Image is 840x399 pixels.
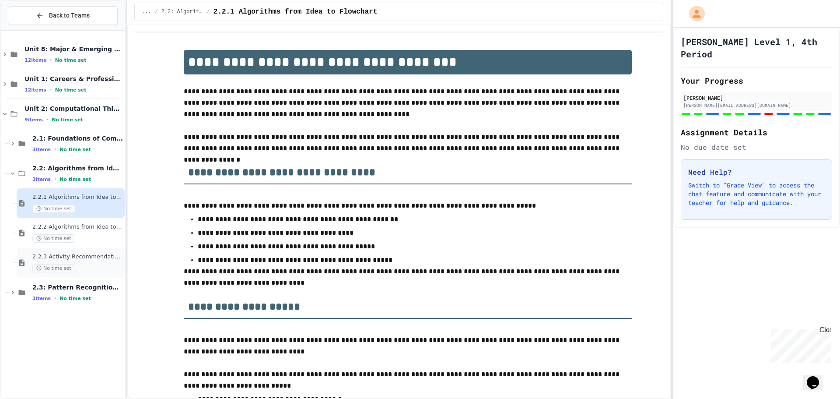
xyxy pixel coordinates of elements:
span: • [54,295,56,302]
span: No time set [59,177,91,182]
span: 2.3: Pattern Recognition & Decomposition [32,283,123,291]
span: 2.2: Algorithms from Idea to Flowchart [161,8,203,15]
span: No time set [52,117,83,123]
span: No time set [32,205,75,213]
span: 9 items [24,117,43,123]
span: 3 items [32,147,51,152]
span: 2.2.3 Activity Recommendation Algorithm [32,253,123,261]
h1: [PERSON_NAME] Level 1, 4th Period [681,35,832,60]
span: • [54,146,56,153]
iframe: chat widget [767,326,831,363]
span: ... [142,8,151,15]
span: • [46,116,48,123]
span: 2.2: Algorithms from Idea to Flowchart [32,164,123,172]
span: No time set [55,87,87,93]
span: 2.1: Foundations of Computational Thinking [32,134,123,142]
div: Chat with us now!Close [3,4,60,56]
span: 2.2.1 Algorithms from Idea to Flowchart [213,7,377,17]
span: Unit 1: Careers & Professionalism [24,75,123,83]
p: Switch to "Grade View" to access the chat feature and communicate with your teacher for help and ... [688,181,825,207]
span: 12 items [24,87,46,93]
span: 3 items [32,177,51,182]
span: Back to Teams [49,11,90,20]
h3: Need Help? [688,167,825,177]
div: [PERSON_NAME][EMAIL_ADDRESS][DOMAIN_NAME] [683,102,829,109]
span: / [207,8,210,15]
span: No time set [32,264,75,272]
div: My Account [680,4,707,24]
div: [PERSON_NAME] [683,94,829,102]
span: • [50,86,52,93]
iframe: chat widget [803,364,831,390]
span: 12 items [24,57,46,63]
span: 2.2.2 Algorithms from Idea to Flowchart - Review [32,223,123,231]
div: No due date set [681,142,832,152]
h2: Your Progress [681,74,832,87]
span: No time set [55,57,87,63]
span: No time set [59,296,91,301]
span: No time set [59,147,91,152]
span: Unit 8: Major & Emerging Technologies [24,45,123,53]
span: No time set [32,234,75,243]
span: / [154,8,157,15]
span: Unit 2: Computational Thinking & Problem-Solving [24,105,123,113]
span: 2.2.1 Algorithms from Idea to Flowchart [32,194,123,201]
span: • [54,176,56,183]
span: 3 items [32,296,51,301]
span: • [50,56,52,64]
button: Back to Teams [8,6,118,25]
h2: Assignment Details [681,126,832,138]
